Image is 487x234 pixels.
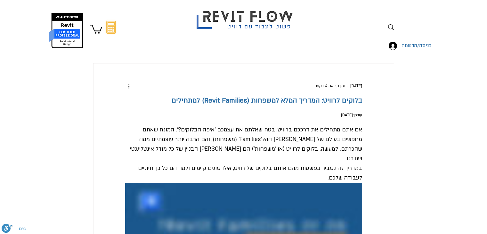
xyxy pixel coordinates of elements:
[399,42,434,50] span: כניסה/הרשמה
[125,112,362,119] p: עודכן:
[316,83,345,88] span: זמן קריאה 4 דקות
[48,13,84,48] img: autodesk certified professional in revit for architectural design יונתן אלדד
[128,126,362,162] span: אם אתם מתחילים את דרככם ברוויט, בטח שאלתם את עצמכם 'איפה הבלוקים?'. המונח שאתם מחפשים בעולם של [P...
[190,1,301,31] img: Revit flow logo פשוט לעבוד עם רוויט
[136,164,362,181] span: במדריך זה נסביר בפשטות מהם אותם בלוקים של רוויט, אילו סוגים קיימים ולמה הם כל כך חיוניים לעבודה ש...
[125,96,362,106] h1: בלוקים לרוויט: המדריך המלא למשפחות (Revit Families) למתחילים
[106,21,116,34] svg: מחשבון מעבר מאוטוקאד לרוויט
[384,40,413,52] button: כניסה/הרשמה
[341,113,353,118] span: 29 ביולי
[125,82,133,90] button: פעולות נוספות
[350,83,362,88] span: 12 במאי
